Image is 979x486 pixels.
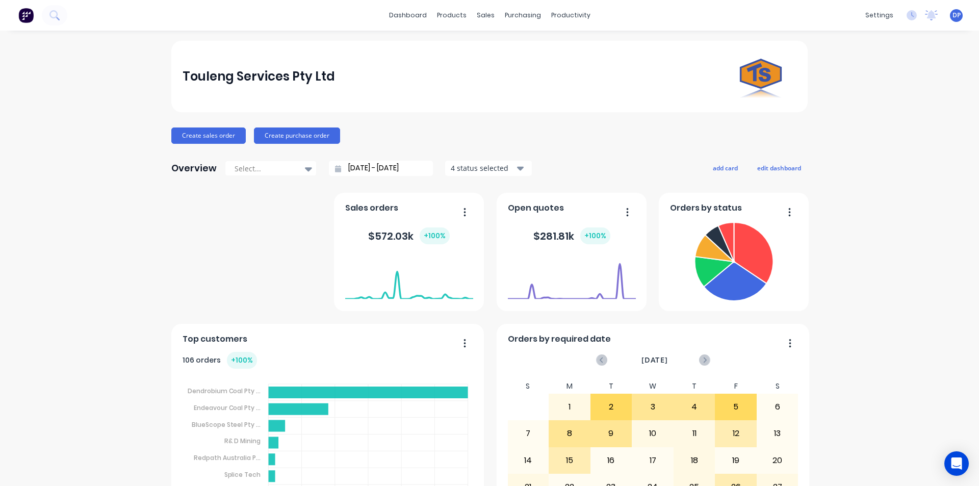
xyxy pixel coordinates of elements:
[183,66,335,87] div: Touleng Services Pty Ltd
[420,227,450,244] div: + 100 %
[674,379,715,394] div: T
[508,421,549,446] div: 7
[345,202,398,214] span: Sales orders
[187,387,261,395] tspan: Dendrobium Coal Pty ...
[500,8,546,23] div: purchasing
[533,227,610,244] div: $ 281.81k
[670,202,742,214] span: Orders by status
[546,8,596,23] div: productivity
[549,448,590,473] div: 15
[591,448,632,473] div: 16
[580,227,610,244] div: + 100 %
[706,161,744,174] button: add card
[472,8,500,23] div: sales
[757,448,798,473] div: 20
[171,127,246,144] button: Create sales order
[191,420,261,428] tspan: BlueScope Steel Pty ...
[254,127,340,144] button: Create purchase order
[183,352,257,369] div: 106 orders
[674,394,715,420] div: 4
[757,379,798,394] div: S
[193,403,261,412] tspan: Endeavour Coal Pty ...
[757,421,798,446] div: 13
[674,448,715,473] div: 18
[451,163,515,173] div: 4 status selected
[860,8,898,23] div: settings
[944,451,969,476] div: Open Intercom Messenger
[549,379,590,394] div: M
[224,437,261,445] tspan: R& D Mining
[549,421,590,446] div: 8
[641,354,668,366] span: [DATE]
[725,41,796,112] img: Touleng Services Pty Ltd
[632,448,673,473] div: 17
[432,8,472,23] div: products
[591,394,632,420] div: 2
[171,158,217,178] div: Overview
[715,394,756,420] div: 5
[952,11,961,20] span: DP
[445,161,532,176] button: 4 status selected
[18,8,34,23] img: Factory
[507,379,549,394] div: S
[590,379,632,394] div: T
[224,470,261,479] tspan: Splice Tech
[632,421,673,446] div: 10
[384,8,432,23] a: dashboard
[549,394,590,420] div: 1
[591,421,632,446] div: 9
[632,394,673,420] div: 3
[632,379,674,394] div: W
[751,161,808,174] button: edit dashboard
[674,421,715,446] div: 11
[227,352,257,369] div: + 100 %
[508,448,549,473] div: 14
[193,453,261,462] tspan: Redpath Australia P...
[368,227,450,244] div: $ 572.03k
[715,448,756,473] div: 19
[183,333,247,345] span: Top customers
[715,421,756,446] div: 12
[715,379,757,394] div: F
[757,394,798,420] div: 6
[508,202,564,214] span: Open quotes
